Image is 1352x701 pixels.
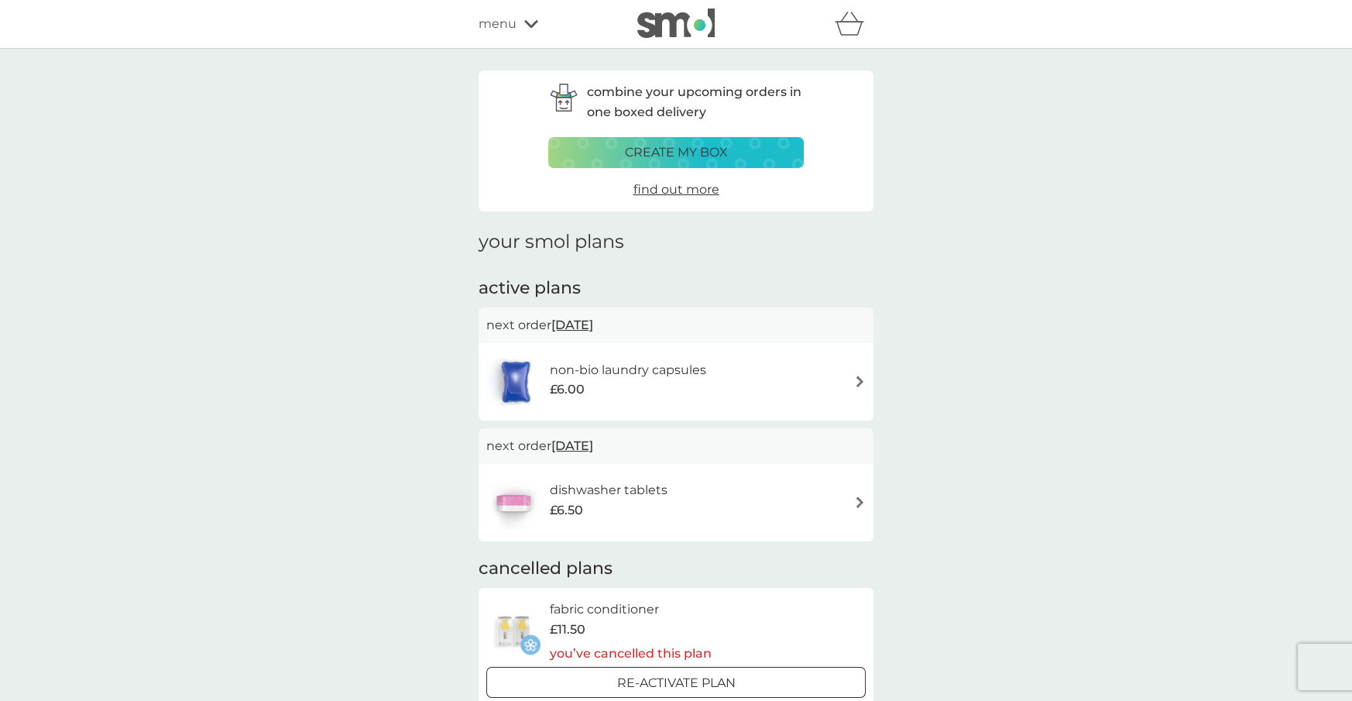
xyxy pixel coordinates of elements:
h6: dishwasher tablets [550,480,667,500]
a: find out more [633,180,719,200]
p: Re-activate Plan [617,673,736,693]
h2: cancelled plans [479,557,873,581]
h6: fabric conditioner [550,600,712,620]
img: fabric conditioner [486,604,540,658]
p: combine your upcoming orders in one boxed delivery [587,82,804,122]
span: £6.50 [550,500,583,521]
div: basket [835,9,873,40]
span: menu [479,14,516,34]
span: [DATE] [551,310,593,340]
span: [DATE] [551,431,593,461]
img: dishwasher tablets [486,476,540,530]
img: non-bio laundry capsules [486,355,545,409]
h2: active plans [479,277,873,301]
img: arrow right [854,376,866,387]
img: arrow right [854,497,866,508]
button: Re-activate Plan [486,667,866,698]
span: find out more [633,182,719,197]
img: smol [637,9,715,38]
h6: non-bio laundry capsules [550,360,706,380]
p: create my box [625,143,728,163]
p: next order [486,315,866,335]
span: £6.00 [550,380,585,400]
h1: your smol plans [479,231,873,253]
span: £11.50 [550,620,585,640]
button: create my box [548,137,804,168]
p: next order [486,436,866,456]
p: you’ve cancelled this plan [550,644,712,664]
